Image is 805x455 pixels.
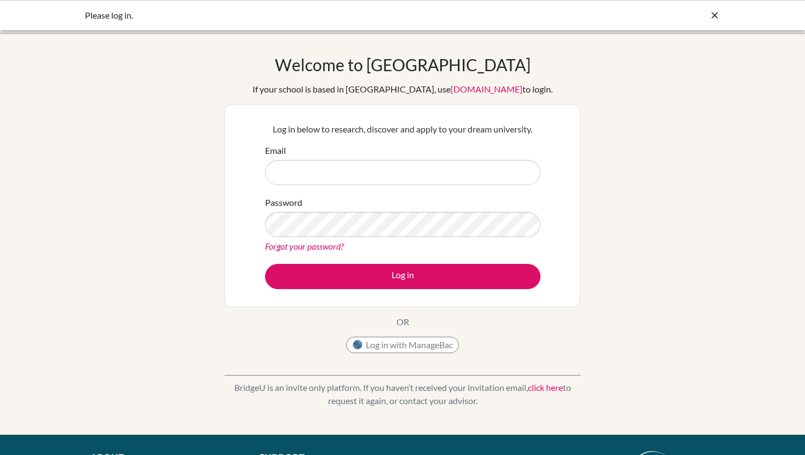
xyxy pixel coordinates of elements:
[265,123,540,136] p: Log in below to research, discover and apply to your dream university.
[265,196,302,209] label: Password
[528,382,563,393] a: click here
[252,83,553,96] div: If your school is based in [GEOGRAPHIC_DATA], use to login.
[265,264,540,289] button: Log in
[265,144,286,157] label: Email
[396,315,409,329] p: OR
[85,9,556,22] div: Please log in.
[275,55,531,74] h1: Welcome to [GEOGRAPHIC_DATA]
[346,337,459,353] button: Log in with ManageBac
[225,381,580,407] p: BridgeU is an invite only platform. If you haven’t received your invitation email, to request it ...
[451,84,522,94] a: [DOMAIN_NAME]
[265,241,344,251] a: Forgot your password?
